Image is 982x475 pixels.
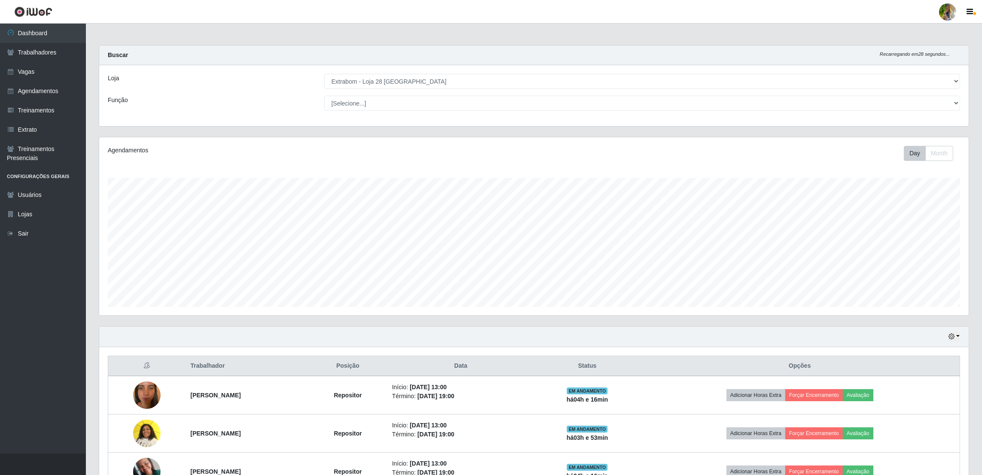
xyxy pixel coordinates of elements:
[392,383,529,392] li: Início:
[133,371,161,420] img: 1748978013900.jpeg
[191,430,241,437] strong: [PERSON_NAME]
[191,392,241,399] strong: [PERSON_NAME]
[785,389,843,401] button: Forçar Encerramento
[108,51,128,58] strong: Buscar
[334,430,362,437] strong: Repositor
[334,392,362,399] strong: Repositor
[108,96,128,105] label: Função
[108,74,119,83] label: Loja
[392,392,529,401] li: Término:
[392,459,529,468] li: Início:
[417,393,454,399] time: [DATE] 19:00
[392,421,529,430] li: Início:
[417,431,454,438] time: [DATE] 19:00
[309,356,387,376] th: Posição
[387,356,535,376] th: Data
[567,426,608,433] span: EM ANDAMENTO
[880,51,950,57] i: Recarregando em 28 segundos...
[410,460,447,467] time: [DATE] 13:00
[14,6,52,17] img: CoreUI Logo
[640,356,960,376] th: Opções
[925,146,953,161] button: Month
[567,387,608,394] span: EM ANDAMENTO
[535,356,640,376] th: Status
[785,427,843,439] button: Forçar Encerramento
[108,146,456,155] div: Agendamentos
[567,434,608,441] strong: há 03 h e 53 min
[567,396,608,403] strong: há 04 h e 16 min
[843,427,873,439] button: Avaliação
[727,427,785,439] button: Adicionar Horas Extra
[843,389,873,401] button: Avaliação
[334,468,362,475] strong: Repositor
[133,415,161,451] img: 1755799488421.jpeg
[392,430,529,439] li: Término:
[904,146,953,161] div: First group
[904,146,960,161] div: Toolbar with button groups
[185,356,309,376] th: Trabalhador
[904,146,926,161] button: Day
[567,464,608,471] span: EM ANDAMENTO
[727,389,785,401] button: Adicionar Horas Extra
[410,422,447,429] time: [DATE] 13:00
[191,468,241,475] strong: [PERSON_NAME]
[410,384,447,390] time: [DATE] 13:00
